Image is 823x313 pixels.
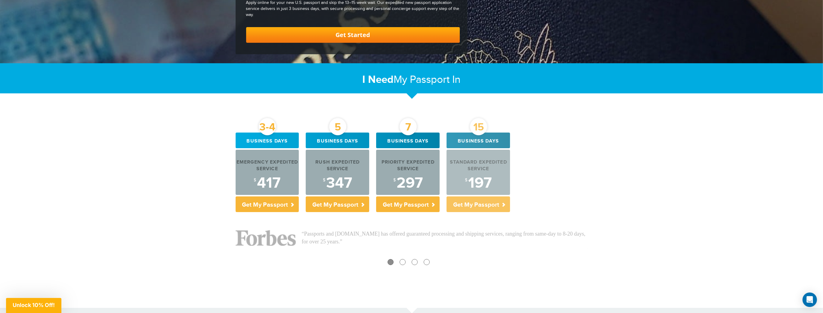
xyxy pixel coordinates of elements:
[376,196,440,212] p: Get My Passport
[236,196,299,212] p: Get My Passport
[447,176,510,191] div: 197
[306,159,369,173] div: Rush Expedited Service
[410,74,461,86] span: Passport In
[259,118,276,135] div: 3-4
[306,133,369,212] a: 5 Business days Rush Expedited Service $347 Get My Passport
[236,176,299,191] div: 417
[803,293,817,307] div: Open Intercom Messenger
[400,118,417,135] div: 7
[254,178,256,183] sup: $
[447,133,510,148] div: Business days
[236,159,299,173] div: Emergency Expedited Service
[236,73,588,86] h2: My
[447,133,510,212] a: 15 Business days Standard Expedited Service $197 Get My Passport
[363,73,394,86] strong: I Need
[447,159,510,173] div: Standard Expedited Service
[376,159,440,173] div: Priority Expedited Service
[465,178,467,183] sup: $
[236,133,299,212] a: 3-4 Business days Emergency Expedited Service $417 Get My Passport
[13,302,55,308] span: Unlock 10% Off!
[306,176,369,191] div: 347
[393,178,396,183] sup: $
[6,298,61,313] div: Unlock 10% Off!
[470,118,487,135] div: 15
[246,27,460,43] a: Get Started
[376,133,440,148] div: Business days
[306,196,369,212] p: Get My Passport
[236,230,296,246] img: Forbes
[302,230,588,246] p: “Passports and [DOMAIN_NAME] has offered guaranteed processing and shipping services, ranging fro...
[376,133,440,212] a: 7 Business days Priority Expedited Service $297 Get My Passport
[323,178,325,183] sup: $
[376,176,440,191] div: 297
[329,118,346,135] div: 5
[447,196,510,212] p: Get My Passport
[236,133,299,148] div: Business days
[306,133,369,148] div: Business days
